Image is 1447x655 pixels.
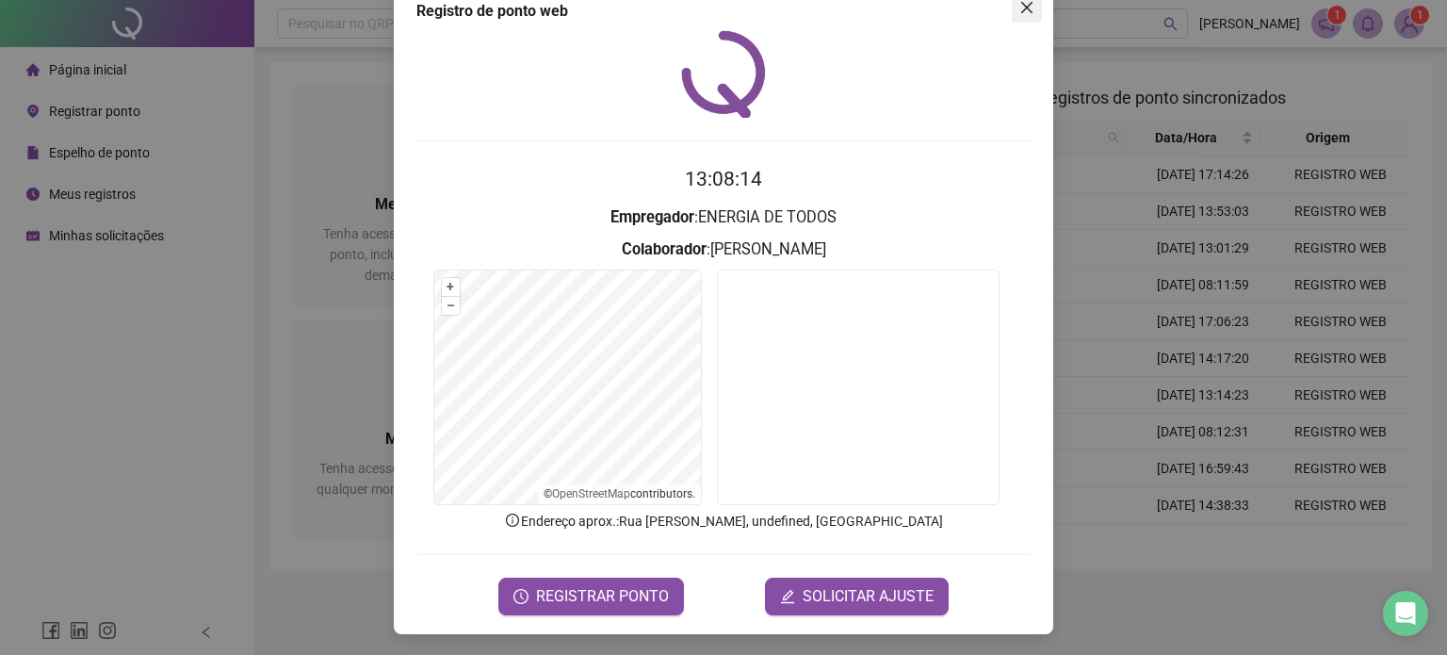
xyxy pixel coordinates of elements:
li: © contributors. [544,487,695,500]
strong: Colaborador [622,240,707,258]
span: clock-circle [513,589,528,604]
span: edit [780,589,795,604]
button: editSOLICITAR AJUSTE [765,578,949,615]
strong: Empregador [610,208,694,226]
button: + [442,278,460,296]
a: OpenStreetMap [552,487,630,500]
h3: : ENERGIA DE TODOS [416,205,1031,230]
span: info-circle [504,512,521,529]
span: REGISTRAR PONTO [536,585,669,608]
time: 13:08:14 [685,168,762,190]
button: – [442,297,460,315]
p: Endereço aprox. : Rua [PERSON_NAME], undefined, [GEOGRAPHIC_DATA] [416,511,1031,532]
button: REGISTRAR PONTO [498,578,684,615]
img: QRPoint [681,30,766,118]
div: Open Intercom Messenger [1383,591,1428,636]
span: SOLICITAR AJUSTE [803,585,934,608]
h3: : [PERSON_NAME] [416,237,1031,262]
